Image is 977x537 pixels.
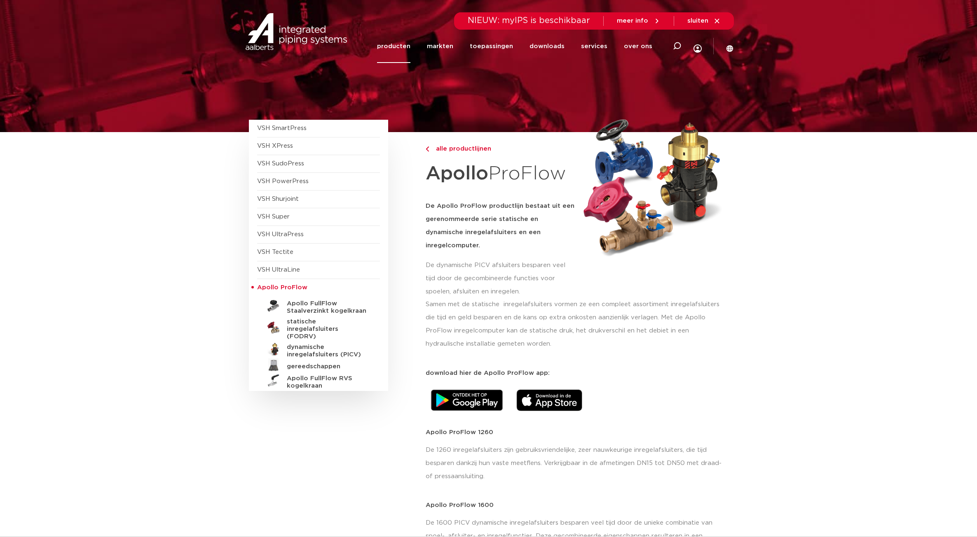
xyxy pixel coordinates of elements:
[427,30,453,63] a: markten
[431,146,491,152] span: alle productlijnen
[617,18,648,24] span: meer info
[468,16,590,25] span: NIEUW: myIPS is beschikbaar
[257,125,307,131] a: VSH SmartPress
[470,30,513,63] a: toepassingen
[257,267,300,273] a: VSH UltraLine
[687,18,708,24] span: sluiten
[426,298,729,351] p: Samen met de statische inregelafsluiters vormen ze een compleet assortiment inregelafsluiters die...
[257,358,380,372] a: gereedschappen
[257,178,309,184] a: VSH PowerPress
[377,30,410,63] a: producten
[426,144,575,154] a: alle productlijnen
[581,30,607,63] a: services
[287,344,368,358] h5: dynamische inregelafsluiters (PICV)
[257,340,380,358] a: dynamische inregelafsluiters (PICV)
[257,297,380,315] a: Apollo FullFlow Staalverzinkt kogelkraan
[257,249,293,255] a: VSH Tectite
[426,502,729,508] p: Apollo ProFlow 1600
[426,259,575,298] p: De dynamische PICV afsluiters besparen veel tijd door de gecombineerde functies voor spoelen, afs...
[426,146,429,152] img: chevron-right.svg
[687,17,721,25] a: sluiten
[287,300,368,315] h5: Apollo FullFlow Staalverzinkt kogelkraan
[694,27,702,65] div: my IPS
[426,158,575,190] h1: ProFlow
[257,372,380,390] a: Apollo FullFlow RVS kogelkraan
[377,30,652,63] nav: Menu
[257,284,307,291] span: Apollo ProFlow
[624,30,652,63] a: over ons
[287,318,368,340] h5: statische inregelafsluiters (FODRV)
[257,143,293,149] a: VSH XPress
[257,231,304,237] a: VSH UltraPress
[257,214,290,220] a: VSH Super
[617,17,661,25] a: meer info
[426,370,729,376] p: download hier de Apollo ProFlow app:
[287,363,368,370] h5: gereedschappen
[426,429,729,435] p: Apollo ProFlow 1260
[426,200,575,252] h5: De Apollo ProFlow productlijn bestaat uit een gerenommeerde serie statische en dynamische inregel...
[426,444,729,483] p: De 1260 inregelafsluiters zijn gebruiksvriendelijke, zeer nauwkeurige inregelafsluiters, die tijd...
[257,196,299,202] a: VSH Shurjoint
[530,30,565,63] a: downloads
[257,160,304,167] a: VSH SudoPress
[426,164,488,183] strong: Apollo
[287,375,368,390] h5: Apollo FullFlow RVS kogelkraan
[257,315,380,340] a: statische inregelafsluiters (FODRV)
